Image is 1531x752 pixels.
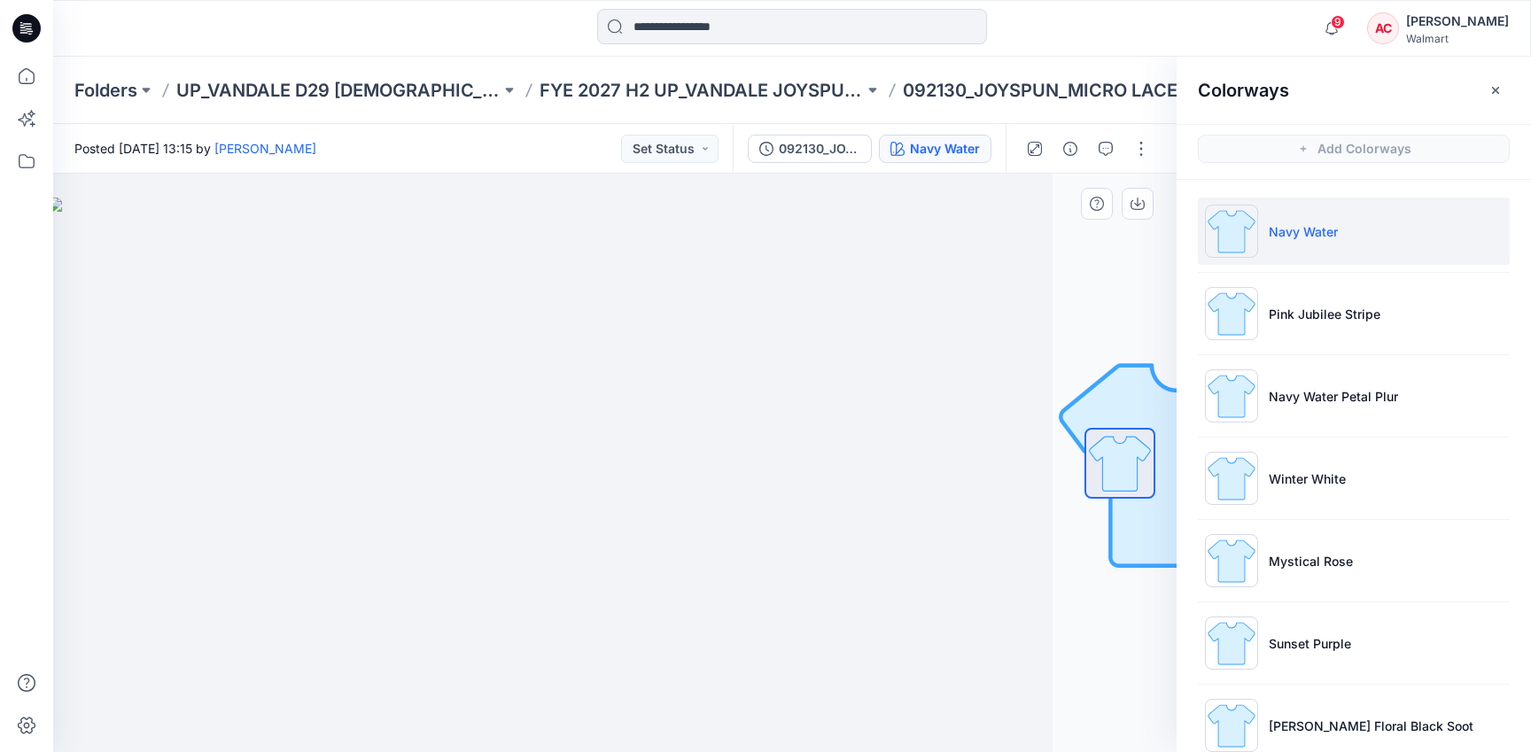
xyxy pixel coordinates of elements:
[779,139,860,159] div: 092130_JOYSPUN_MICRO LACE THONG
[1205,452,1258,505] img: Winter White
[214,141,316,156] a: [PERSON_NAME]
[1269,305,1380,323] p: Pink Jubilee Stripe
[1406,32,1509,45] div: Walmart
[1205,205,1258,258] img: Navy Water
[1205,534,1258,587] img: Mystical Rose
[910,139,980,159] div: Navy Water
[903,78,1227,103] p: 092130_JOYSPUN_MICRO LACE THONG
[748,135,872,163] button: 092130_JOYSPUN_MICRO LACE THONG
[1269,717,1473,735] p: [PERSON_NAME] Floral Black Soot
[1205,287,1258,340] img: Pink Jubilee Stripe
[1053,339,1301,587] img: No Outline
[1331,15,1345,29] span: 9
[1269,469,1346,488] p: Winter White
[1086,430,1154,497] img: All colorways
[1056,135,1084,163] button: Details
[1367,12,1399,44] div: AC
[540,78,864,103] a: FYE 2027 H2 UP_VANDALE JOYSPUN PANTIES
[1198,80,1289,101] h2: Colorways
[1205,699,1258,752] img: Moody Floral Black Soot
[176,78,501,103] a: UP_VANDALE D29 [DEMOGRAPHIC_DATA] Intimates - Joyspun
[1269,222,1338,241] p: Navy Water
[1269,387,1398,406] p: Navy Water Petal Plur
[1269,552,1353,570] p: Mystical Rose
[1205,369,1258,423] img: Navy Water Petal Plur
[74,78,137,103] a: Folders
[74,139,316,158] span: Posted [DATE] 13:15 by
[879,135,991,163] button: Navy Water
[1205,616,1258,670] img: Sunset Purple
[1269,634,1351,653] p: Sunset Purple
[1406,11,1509,32] div: [PERSON_NAME]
